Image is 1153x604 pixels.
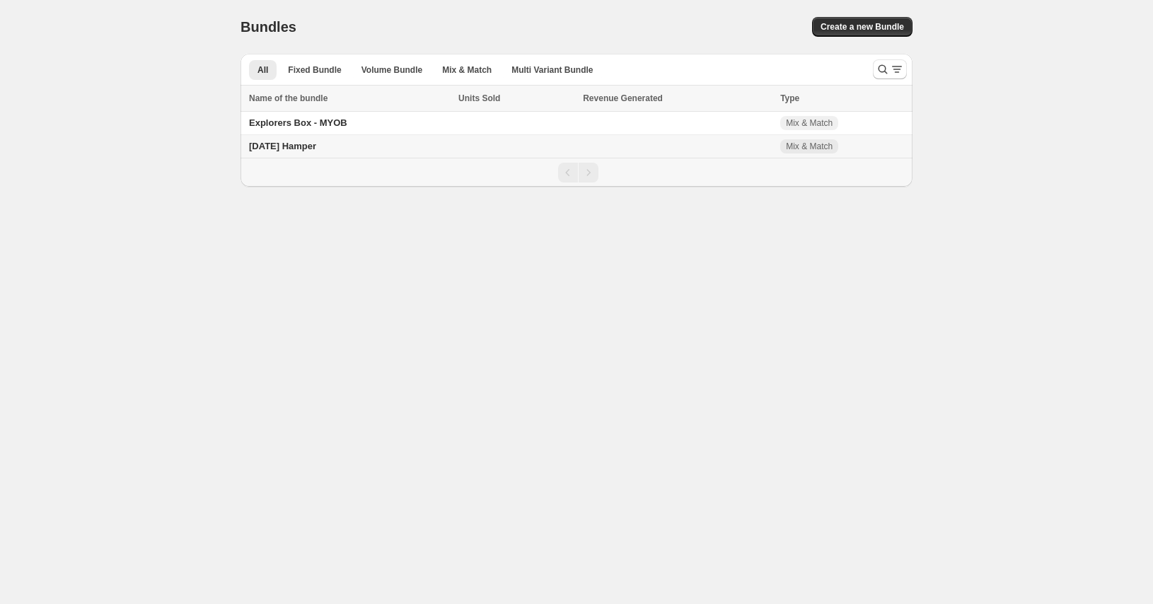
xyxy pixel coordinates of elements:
span: Units Sold [458,91,500,105]
span: Volume Bundle [361,64,422,76]
span: All [257,64,268,76]
span: Multi Variant Bundle [511,64,593,76]
button: Revenue Generated [583,91,677,105]
span: Fixed Bundle [288,64,341,76]
span: Mix & Match [442,64,492,76]
button: Units Sold [458,91,514,105]
span: Create a new Bundle [821,21,904,33]
button: Create a new Bundle [812,17,912,37]
span: Mix & Match [786,141,833,152]
button: Search and filter results [873,59,907,79]
span: Mix & Match [786,117,833,129]
span: Revenue Generated [583,91,663,105]
nav: Pagination [241,158,912,187]
div: Name of the bundle [249,91,450,105]
div: Type [780,91,904,105]
h1: Bundles [241,18,296,35]
span: [DATE] Hamper [249,141,316,151]
span: Explorers Box - MYOB [249,117,347,128]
